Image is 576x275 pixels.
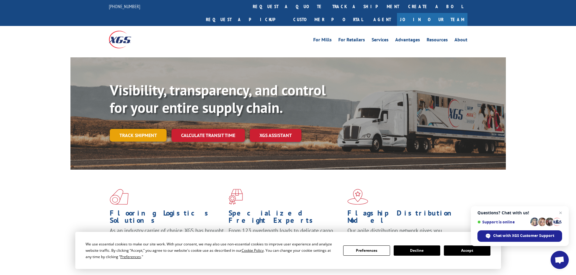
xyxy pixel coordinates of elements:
span: Questions? Chat with us! [477,210,562,215]
img: xgs-icon-focused-on-flooring-red [229,189,243,205]
b: Visibility, transparency, and control for your entire supply chain. [110,81,326,117]
h1: Flooring Logistics Solutions [110,209,224,227]
a: [PHONE_NUMBER] [109,3,140,9]
a: Join Our Team [397,13,467,26]
a: Calculate transit time [171,129,245,142]
span: Chat with XGS Customer Support [477,230,562,242]
a: Services [372,37,389,44]
a: Track shipment [110,129,167,142]
a: Open chat [551,251,569,269]
a: Agent [367,13,397,26]
button: Decline [394,245,440,256]
p: From 123 overlength loads to delicate cargo, our experienced staff knows the best way to move you... [229,227,343,254]
button: Accept [444,245,490,256]
div: We use essential cookies to make our site work. With your consent, we may also use non-essential ... [86,241,336,260]
img: xgs-icon-flagship-distribution-model-red [347,189,368,205]
h1: Specialized Freight Experts [229,209,343,227]
a: XGS ASSISTANT [250,129,301,142]
a: For Retailers [338,37,365,44]
div: Cookie Consent Prompt [75,232,501,269]
a: For Mills [313,37,332,44]
span: Our agile distribution network gives you nationwide inventory management on demand. [347,227,459,241]
span: Cookie Policy [242,248,264,253]
span: Preferences [120,254,141,259]
a: Request a pickup [201,13,289,26]
img: xgs-icon-total-supply-chain-intelligence-red [110,189,129,205]
button: Preferences [343,245,390,256]
span: As an industry carrier of choice, XGS has brought innovation and dedication to flooring logistics... [110,227,224,248]
span: Support is online [477,220,528,224]
a: Advantages [395,37,420,44]
span: Chat with XGS Customer Support [493,233,554,238]
a: Resources [427,37,448,44]
h1: Flagship Distribution Model [347,209,462,227]
a: About [454,37,467,44]
a: Customer Portal [289,13,367,26]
